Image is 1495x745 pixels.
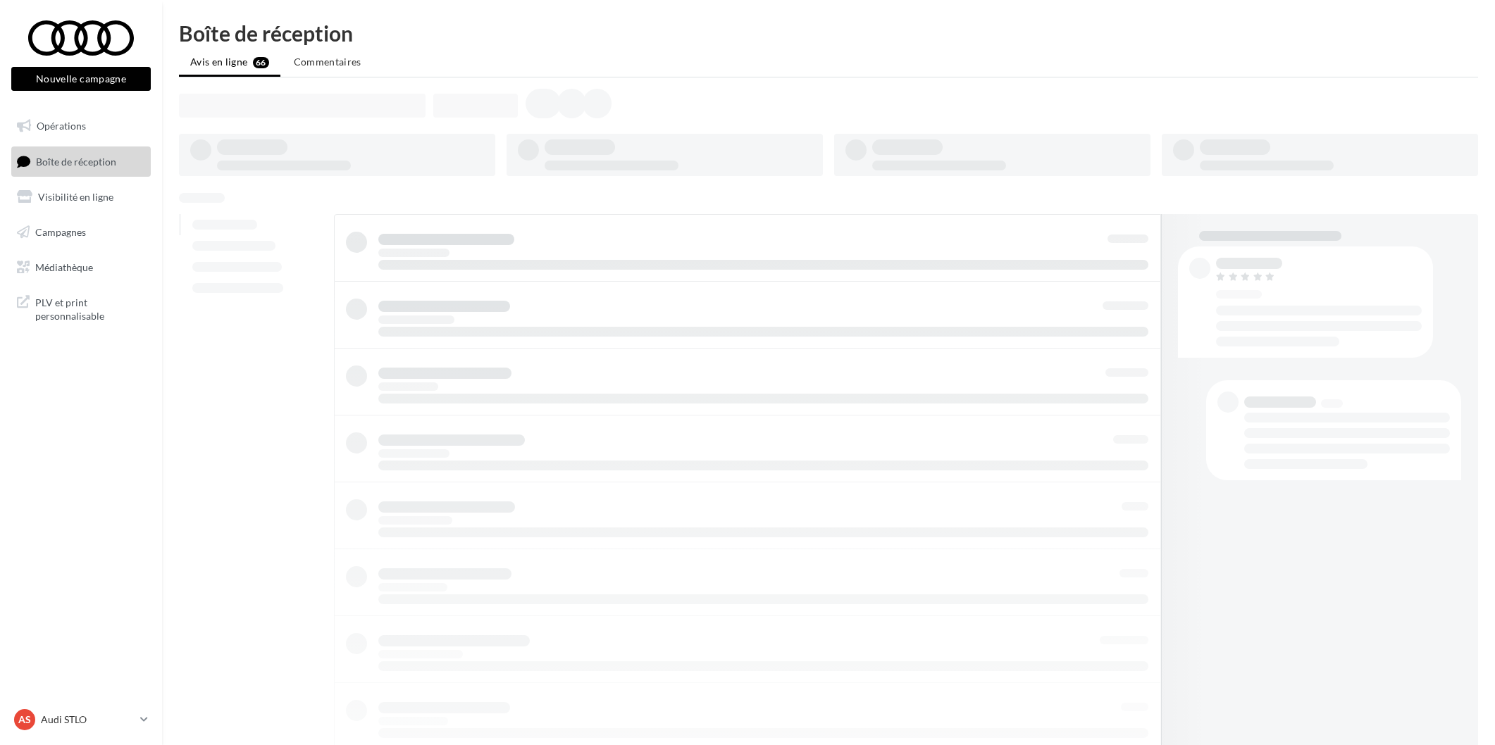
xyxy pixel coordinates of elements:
a: Médiathèque [8,253,154,282]
span: Visibilité en ligne [38,191,113,203]
span: Opérations [37,120,86,132]
a: PLV et print personnalisable [8,287,154,329]
a: Opérations [8,111,154,141]
a: Boîte de réception [8,146,154,177]
span: Médiathèque [35,261,93,273]
span: Boîte de réception [36,155,116,167]
span: PLV et print personnalisable [35,293,145,323]
a: Campagnes [8,218,154,247]
p: Audi STLO [41,713,135,727]
a: AS Audi STLO [11,706,151,733]
a: Visibilité en ligne [8,182,154,212]
span: Commentaires [294,56,361,68]
span: Campagnes [35,226,86,238]
div: Boîte de réception [179,23,1478,44]
button: Nouvelle campagne [11,67,151,91]
span: AS [18,713,31,727]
